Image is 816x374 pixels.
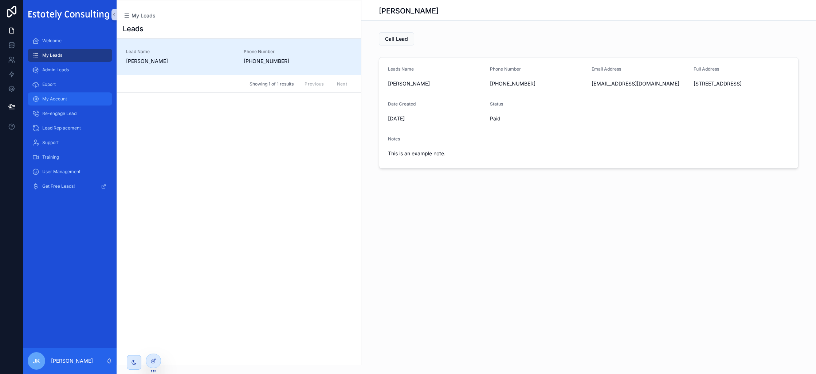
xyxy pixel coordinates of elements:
a: Re-engage Lead [28,107,112,120]
span: Export [42,81,56,87]
span: Call Lead [385,35,408,43]
span: Get Free Leads! [42,183,75,189]
p: [PERSON_NAME] [51,357,93,365]
a: Training [28,151,112,164]
a: Lead Name[PERSON_NAME]Phone Number[PHONE_NUMBER] [117,39,361,75]
h1: Leads [123,24,144,34]
span: [PERSON_NAME] [388,80,484,87]
span: Leads Name [388,66,414,72]
span: Notes [388,136,400,142]
span: Full Address [694,66,719,72]
span: Welcome [42,38,62,44]
span: JK [33,357,40,365]
span: Support [42,140,59,146]
a: Admin Leads [28,63,112,76]
span: [EMAIL_ADDRESS][DOMAIN_NAME] [592,80,688,87]
span: Lead Name [126,49,235,55]
div: scrollable content [23,29,117,202]
a: My Leads [123,12,156,19]
span: [PERSON_NAME] [126,57,235,65]
span: [PHONE_NUMBER] [490,80,586,87]
span: User Management [42,169,81,175]
img: App logo [28,9,112,20]
span: Re-engage Lead [42,111,76,116]
a: User Management [28,165,112,178]
span: [PHONE_NUMBER] [244,57,313,65]
span: Showing 1 of 1 results [250,81,294,87]
span: My Leads [42,52,62,58]
span: Phone Number [490,66,521,72]
a: Export [28,78,112,91]
span: [STREET_ADDRESS] [694,80,790,87]
span: Email Address [592,66,621,72]
span: Admin Leads [42,67,69,73]
span: Paid [490,115,586,122]
a: Welcome [28,34,112,47]
span: Status [490,101,503,107]
a: Get Free Leads! [28,180,112,193]
span: Training [42,154,59,160]
a: Lead Replacement [28,122,112,135]
a: Support [28,136,112,149]
h1: [PERSON_NAME] [379,6,439,16]
span: Lead Replacement [42,125,81,131]
a: My Account [28,92,112,106]
button: Call Lead [379,32,414,45]
span: Date Created [388,101,416,107]
a: My Leads [28,49,112,62]
span: My Leads [132,12,156,19]
span: This is an example note. [388,150,789,157]
span: Phone Number [244,49,313,55]
span: My Account [42,96,67,102]
span: [DATE] [388,115,484,122]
